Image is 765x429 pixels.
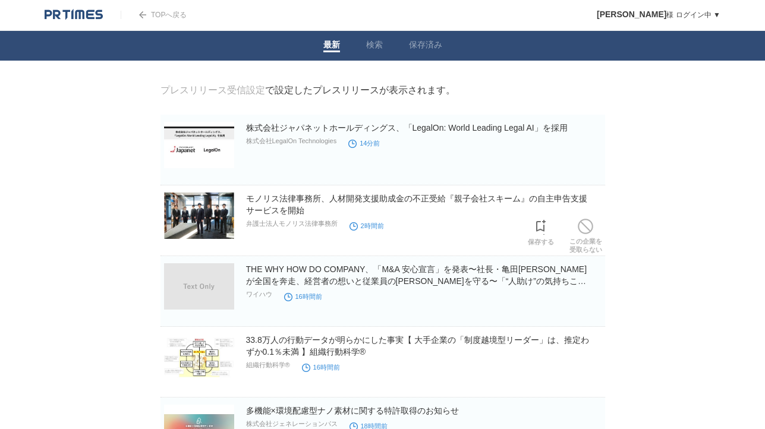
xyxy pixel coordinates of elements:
a: TOPへ戻る [121,11,187,19]
div: で設定したプレスリリースが表示されます。 [160,84,455,97]
a: 保存済み [409,40,442,52]
p: ワイハウ [246,290,272,299]
img: モノリス法律事務所、人材開発支援助成金の不正受給『親子会社スキーム』の自主申告支援サービスを開始 [164,193,234,239]
time: 16時間前 [302,364,340,371]
time: 16時間前 [284,293,322,300]
p: 組織行動科学®︎ [246,361,290,370]
a: [PERSON_NAME]様 ログイン中 ▼ [597,11,720,19]
span: [PERSON_NAME] [597,10,666,19]
a: この企業を受取らない [569,216,602,254]
p: 株式会社ジェネレーションパス [246,419,338,428]
img: 株式会社ジャパネットホールディングス、「LegalOn: World Leading Legal AI」を採用 [164,122,234,168]
p: 弁護士法人モノリス法律事務所 [246,219,338,228]
img: 33.8万人の行動データが明らかにした事実【 大手企業の「制度越境型リーダー」は、推定わずか0.1％未満 】組織行動科学® [164,334,234,380]
a: 最新 [323,40,340,52]
a: 検索 [366,40,383,52]
img: logo.png [45,9,103,21]
img: THE WHY HOW DO COMPANY、「M&A 安⼼宣⾔」を発表〜社⻑・⻲⽥信吾が全国を奔⾛、経営者の想いと従業員の未来を守る〜「“⼈助け”の気持ちこそ、M&A の原点」 [164,263,234,310]
a: モノリス法律事務所、人材開発支援助成金の不正受給『親子会社スキーム』の自主申告支援サービスを開始 [246,194,587,215]
time: 2時間前 [350,222,384,229]
time: 14分前 [348,140,380,147]
a: 株式会社ジャパネットホールディングス、「LegalOn: World Leading Legal AI」を採用 [246,123,568,133]
img: arrow.png [139,11,146,18]
a: 多機能×環境配慮型ナノ素材に関する特許取得のお知らせ [246,406,459,415]
a: 33.8万人の行動データが明らかにした事実【 大手企業の「制度越境型リーダー」は、推定わずか0.1％未満 】組織行動科学® [246,335,589,357]
a: 保存する [528,216,554,246]
a: THE WHY HOW DO COMPANY、「M&A 安⼼宣⾔」を発表〜社⻑・⻲⽥[PERSON_NAME]が全国を奔⾛、経営者の想いと従業員の[PERSON_NAME]を守る〜「“⼈助け”の... [246,264,587,298]
a: プレスリリース受信設定 [160,85,265,95]
p: 株式会社LegalOn Technologies [246,137,337,146]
